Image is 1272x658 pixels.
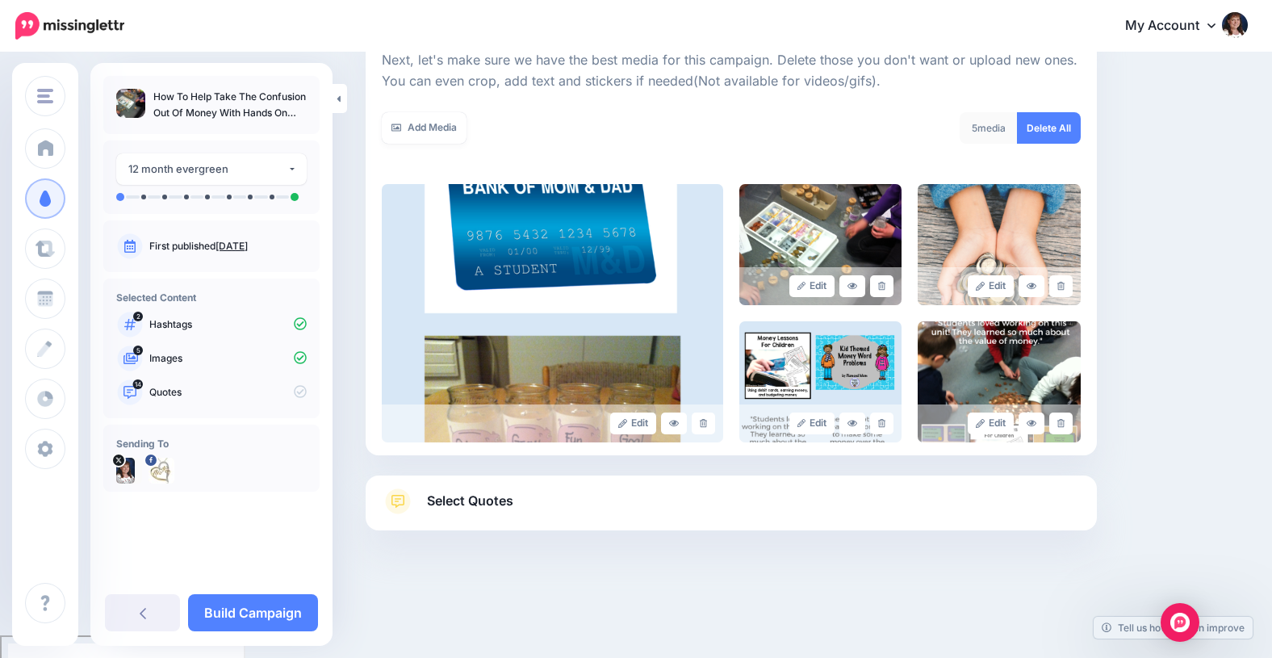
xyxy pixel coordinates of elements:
[149,385,307,400] p: Quotes
[789,275,835,297] a: Edit
[26,26,39,39] img: logo_orange.svg
[116,153,307,185] button: 12 month evergreen
[128,160,287,178] div: 12 month evergreen
[215,240,248,252] a: [DATE]
[45,26,79,39] div: v 4.0.25
[15,12,124,40] img: Missinglettr
[968,275,1014,297] a: Edit
[1161,603,1199,642] div: Open Intercom Messenger
[382,184,723,442] img: VVM851M9A1D6O9VB8JYVZB8IADKEX40K_large.png
[960,112,1018,144] div: media
[382,42,1081,442] div: Select Media
[161,94,174,107] img: tab_keywords_by_traffic_grey.svg
[44,94,56,107] img: tab_domain_overview_orange.svg
[133,379,144,389] span: 14
[1109,6,1248,46] a: My Account
[382,50,1081,92] p: Next, let's make sure we have the best media for this campaign. Delete those you don't want or up...
[149,458,174,484] img: 223780_369809693111518_1657211123_n-bsa84526.jpg
[116,458,135,484] img: Mom-18123.jpg
[116,291,307,304] h4: Selected Content
[1094,617,1253,639] a: Tell us how we can improve
[116,438,307,450] h4: Sending To
[149,351,307,366] p: Images
[382,112,467,144] a: Add Media
[149,317,307,332] p: Hashtags
[968,413,1014,434] a: Edit
[918,184,1080,305] img: VWXTZ64CGT4S6M5X91ULRKT4K70BU6V3_large.png
[42,42,178,55] div: Domain: [DOMAIN_NAME]
[61,95,144,106] div: Domain Overview
[149,239,307,254] p: First published
[133,346,143,355] span: 5
[26,42,39,55] img: website_grey.svg
[918,321,1080,442] img: 4G2N72KYI9VN551LEHL0HWLAC981BRDV_large.png
[789,413,835,434] a: Edit
[153,89,307,121] p: How To Help Take The Confusion Out Of Money With Hands On Lessons
[1017,112,1081,144] a: Delete All
[133,312,143,321] span: 2
[37,89,53,103] img: menu.png
[739,321,902,442] img: 011SOJX3LIUSK9ER3TFEO16TR56A9PM7_large.png
[427,490,513,512] span: Select Quotes
[610,413,656,434] a: Edit
[739,184,902,305] img: U4OXMPBOHBTRV3GNLJOCFQCMPTEG1TVD_large.png
[178,95,272,106] div: Keywords by Traffic
[382,488,1081,530] a: Select Quotes
[116,89,145,118] img: 9571570a7c35f115f061520206d88676_thumb.jpg
[972,122,977,134] span: 5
